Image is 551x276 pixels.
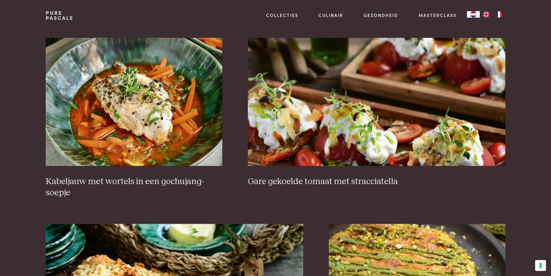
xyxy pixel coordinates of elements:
[248,38,505,166] img: Gare gekoelde tomaat met stracciatella
[467,11,480,18] a: NL
[535,260,546,271] button: Uw voorkeuren voor toestemming voor trackingtechnologieën
[46,38,222,166] img: Kabeljauw met wortels in een gochujang-soepje
[319,12,343,19] a: Culinair
[467,11,480,18] div: Language
[46,10,74,20] a: PurePascale
[248,38,505,187] a: Gare gekoelde tomaat met stracciatella Gare gekoelde tomaat met stracciatella
[46,38,222,198] a: Kabeljauw met wortels in een gochujang-soepje Kabeljauw met wortels in een gochujang-soepje
[266,12,298,19] a: Collecties
[248,176,505,187] h3: Gare gekoelde tomaat met stracciatella
[467,11,505,18] aside: Language selected: Nederlands
[46,176,222,198] h3: Kabeljauw met wortels in een gochujang-soepje
[492,11,505,18] a: FR
[480,11,505,18] ul: Language list
[364,12,398,19] a: Gezondheid
[419,12,457,19] a: Masterclass
[480,11,492,18] a: EN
